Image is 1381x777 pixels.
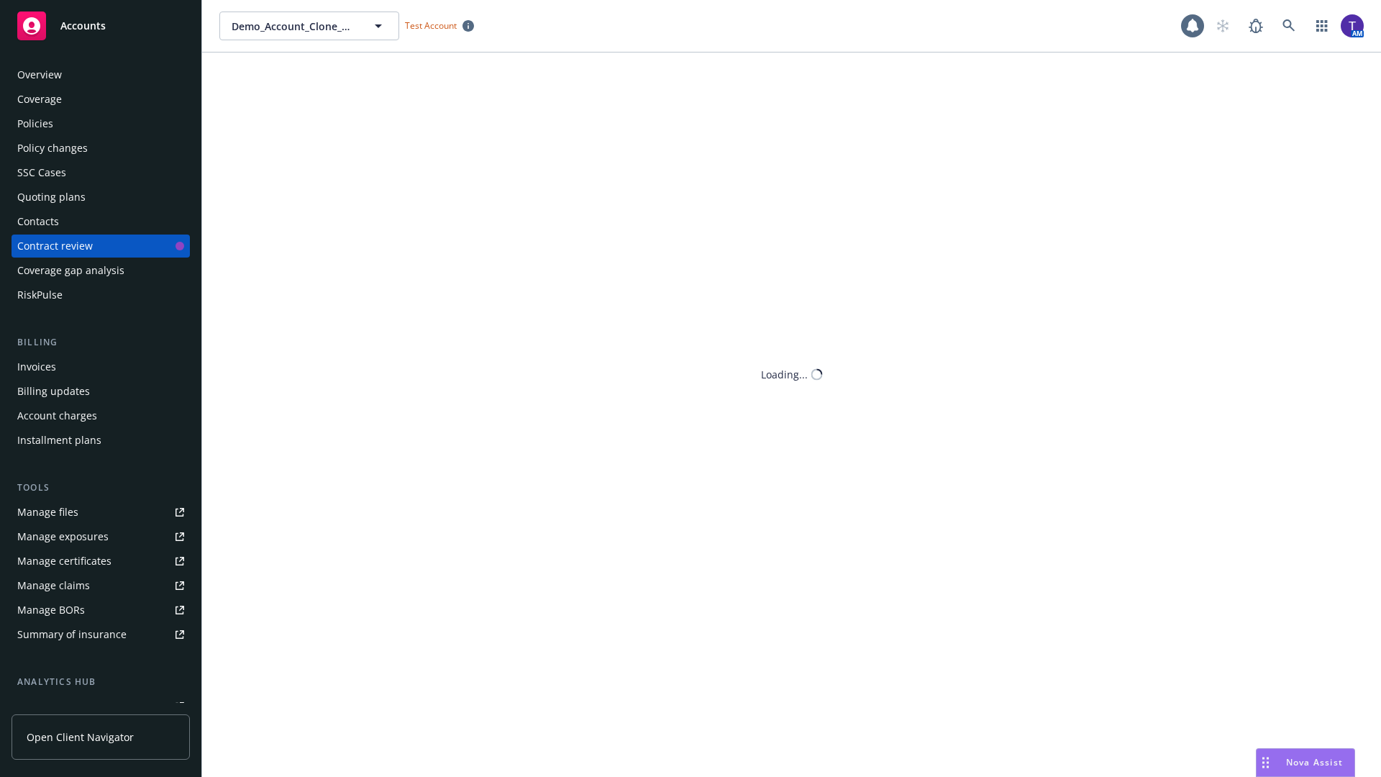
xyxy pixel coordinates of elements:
a: Contacts [12,210,190,233]
div: Coverage gap analysis [17,259,124,282]
div: Invoices [17,355,56,378]
span: Demo_Account_Clone_QA_CR_Tests_Prospect [232,19,356,34]
div: Installment plans [17,429,101,452]
a: SSC Cases [12,161,190,184]
div: Contacts [17,210,59,233]
div: Manage claims [17,574,90,597]
a: Overview [12,63,190,86]
a: Loss summary generator [12,695,190,718]
a: Policy changes [12,137,190,160]
span: Nova Assist [1286,756,1343,768]
a: Contract review [12,235,190,258]
div: Tools [12,481,190,495]
span: Test Account [405,19,457,32]
a: Account charges [12,404,190,427]
img: photo [1341,14,1364,37]
div: Overview [17,63,62,86]
div: Coverage [17,88,62,111]
a: Manage exposures [12,525,190,548]
div: Manage certificates [17,550,111,573]
a: Start snowing [1208,12,1237,40]
div: Policy changes [17,137,88,160]
span: Accounts [60,20,106,32]
div: Manage files [17,501,78,524]
div: Contract review [17,235,93,258]
div: Loss summary generator [17,695,137,718]
a: Coverage [12,88,190,111]
div: RiskPulse [17,283,63,306]
div: Account charges [17,404,97,427]
a: Billing updates [12,380,190,403]
a: Accounts [12,6,190,46]
div: Manage exposures [17,525,109,548]
span: Open Client Navigator [27,730,134,745]
a: Manage files [12,501,190,524]
div: Policies [17,112,53,135]
div: Summary of insurance [17,623,127,646]
div: Analytics hub [12,675,190,689]
a: Invoices [12,355,190,378]
a: Quoting plans [12,186,190,209]
a: Report a Bug [1241,12,1270,40]
div: Manage BORs [17,599,85,622]
a: Summary of insurance [12,623,190,646]
button: Demo_Account_Clone_QA_CR_Tests_Prospect [219,12,399,40]
div: SSC Cases [17,161,66,184]
div: Loading... [761,367,808,382]
a: Switch app [1308,12,1336,40]
span: Test Account [399,18,480,33]
div: Drag to move [1257,749,1275,776]
a: Installment plans [12,429,190,452]
a: Search [1275,12,1303,40]
a: Manage claims [12,574,190,597]
a: Coverage gap analysis [12,259,190,282]
div: Billing updates [17,380,90,403]
a: Manage BORs [12,599,190,622]
div: Billing [12,335,190,350]
a: Policies [12,112,190,135]
a: Manage certificates [12,550,190,573]
a: RiskPulse [12,283,190,306]
button: Nova Assist [1256,748,1355,777]
div: Quoting plans [17,186,86,209]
